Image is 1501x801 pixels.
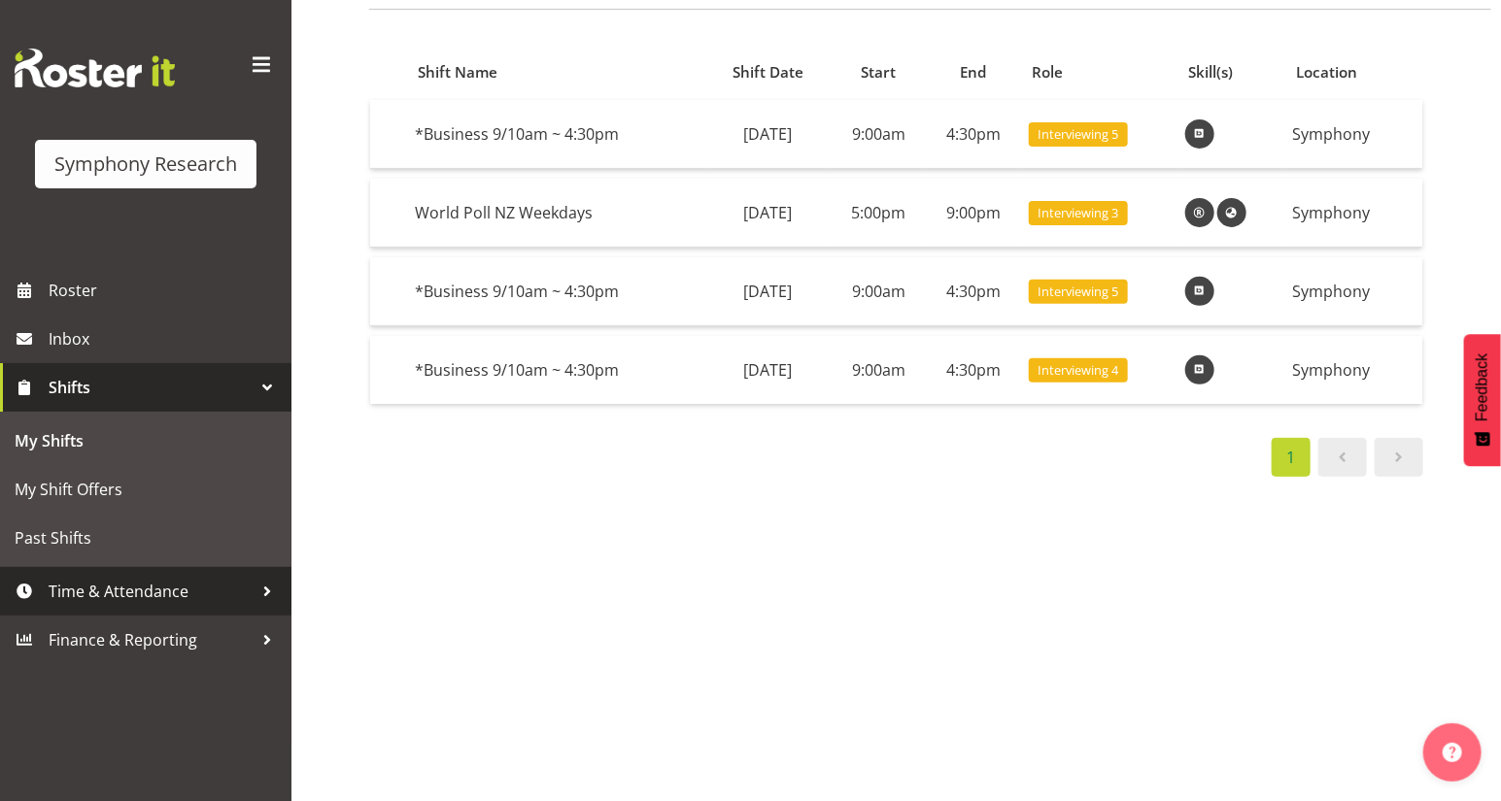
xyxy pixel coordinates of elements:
[407,257,705,326] td: *Business 9/10am ~ 4:30pm
[1188,61,1275,83] div: Skill(s)
[705,100,832,169] td: [DATE]
[1285,179,1422,248] td: Symphony
[832,100,927,169] td: 9:00am
[49,276,282,305] span: Roster
[5,417,287,465] a: My Shifts
[705,336,832,404] td: [DATE]
[716,61,820,83] div: Shift Date
[15,523,277,552] span: Past Shifts
[1039,283,1119,301] span: Interviewing 5
[5,514,287,562] a: Past Shifts
[49,324,282,353] span: Inbox
[832,257,927,326] td: 9:00am
[407,336,705,404] td: *Business 9/10am ~ 4:30pm
[49,373,253,402] span: Shifts
[1464,334,1501,466] button: Feedback - Show survey
[1039,204,1119,222] span: Interviewing 3
[407,100,705,169] td: *Business 9/10am ~ 4:30pm
[407,179,705,248] td: World Poll NZ Weekdays
[1474,353,1491,421] span: Feedback
[54,150,237,179] div: Symphony Research
[1033,61,1167,83] div: Role
[49,625,253,654] span: Finance & Reporting
[49,577,253,606] span: Time & Attendance
[926,257,1021,326] td: 4:30pm
[842,61,915,83] div: Start
[705,257,832,326] td: [DATE]
[1039,361,1119,380] span: Interviewing 4
[938,61,1010,83] div: End
[1296,61,1411,83] div: Location
[1285,336,1422,404] td: Symphony
[705,179,832,248] td: [DATE]
[926,100,1021,169] td: 4:30pm
[832,336,927,404] td: 9:00am
[1039,125,1119,144] span: Interviewing 5
[418,61,694,83] div: Shift Name
[1443,743,1462,762] img: help-xxl-2.png
[15,49,175,87] img: Rosterit website logo
[15,475,277,504] span: My Shift Offers
[926,336,1021,404] td: 4:30pm
[5,465,287,514] a: My Shift Offers
[832,179,927,248] td: 5:00pm
[926,179,1021,248] td: 9:00pm
[1285,257,1422,326] td: Symphony
[1285,100,1422,169] td: Symphony
[15,426,277,455] span: My Shifts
